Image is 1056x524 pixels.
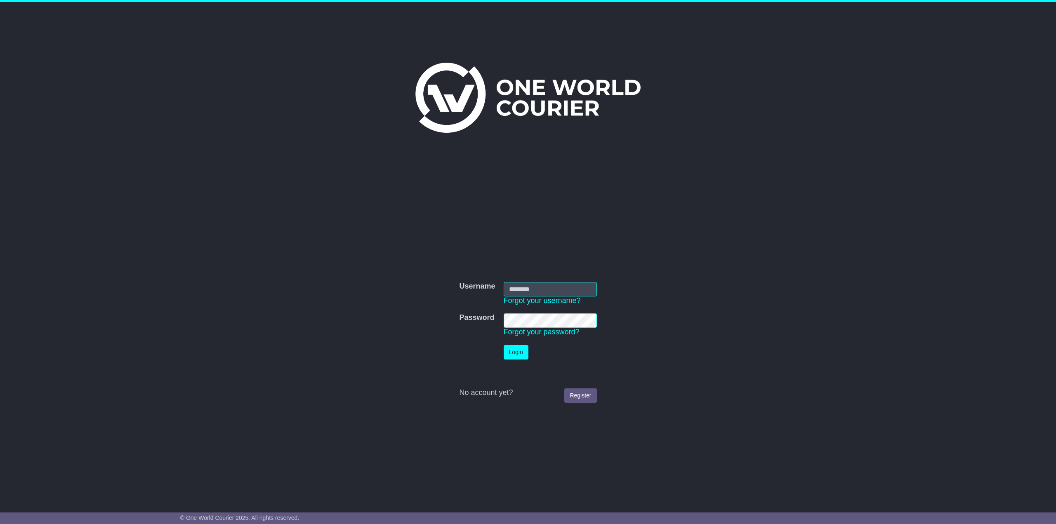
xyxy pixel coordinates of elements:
[459,388,596,397] div: No account yet?
[415,63,641,133] img: One World
[459,313,494,322] label: Password
[504,296,581,305] a: Forgot your username?
[459,282,495,291] label: Username
[180,515,299,521] span: © One World Courier 2025. All rights reserved.
[564,388,596,403] a: Register
[504,328,580,336] a: Forgot your password?
[504,345,528,360] button: Login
